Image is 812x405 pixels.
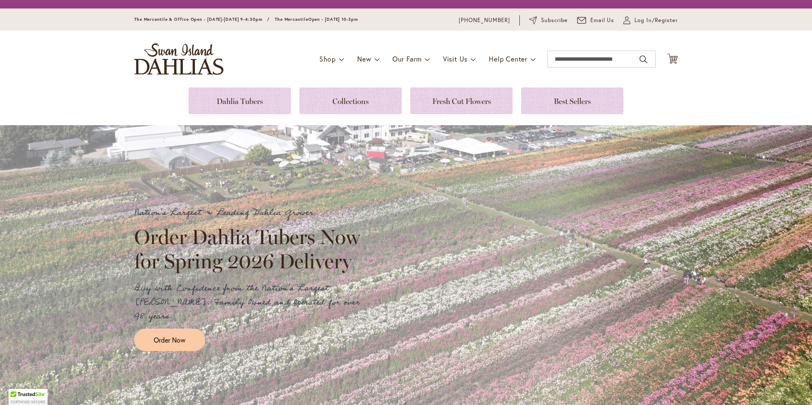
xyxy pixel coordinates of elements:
span: New [357,54,371,63]
button: Search [640,53,647,66]
span: The Mercantile & Office Open - [DATE]-[DATE] 9-4:30pm / The Mercantile [134,17,308,22]
a: Email Us [577,16,615,25]
span: Visit Us [443,54,468,63]
p: Buy with Confidence from the Nation's Largest [PERSON_NAME]. Family Owned and Operated for over 9... [134,281,368,323]
span: Shop [319,54,336,63]
h2: Order Dahlia Tubers Now for Spring 2026 Delivery [134,225,368,273]
p: Nation's Largest & Leading Dahlia Grower [134,206,368,220]
a: store logo [134,43,223,75]
a: Log In/Register [623,16,678,25]
a: Subscribe [529,16,568,25]
span: Subscribe [541,16,568,25]
span: Our Farm [392,54,421,63]
a: Order Now [134,329,205,351]
a: [PHONE_NUMBER] [459,16,510,25]
span: Open - [DATE] 10-3pm [308,17,358,22]
span: Email Us [590,16,615,25]
span: Help Center [489,54,527,63]
span: Log In/Register [634,16,678,25]
span: Order Now [154,335,186,345]
div: TrustedSite Certified [8,389,48,405]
